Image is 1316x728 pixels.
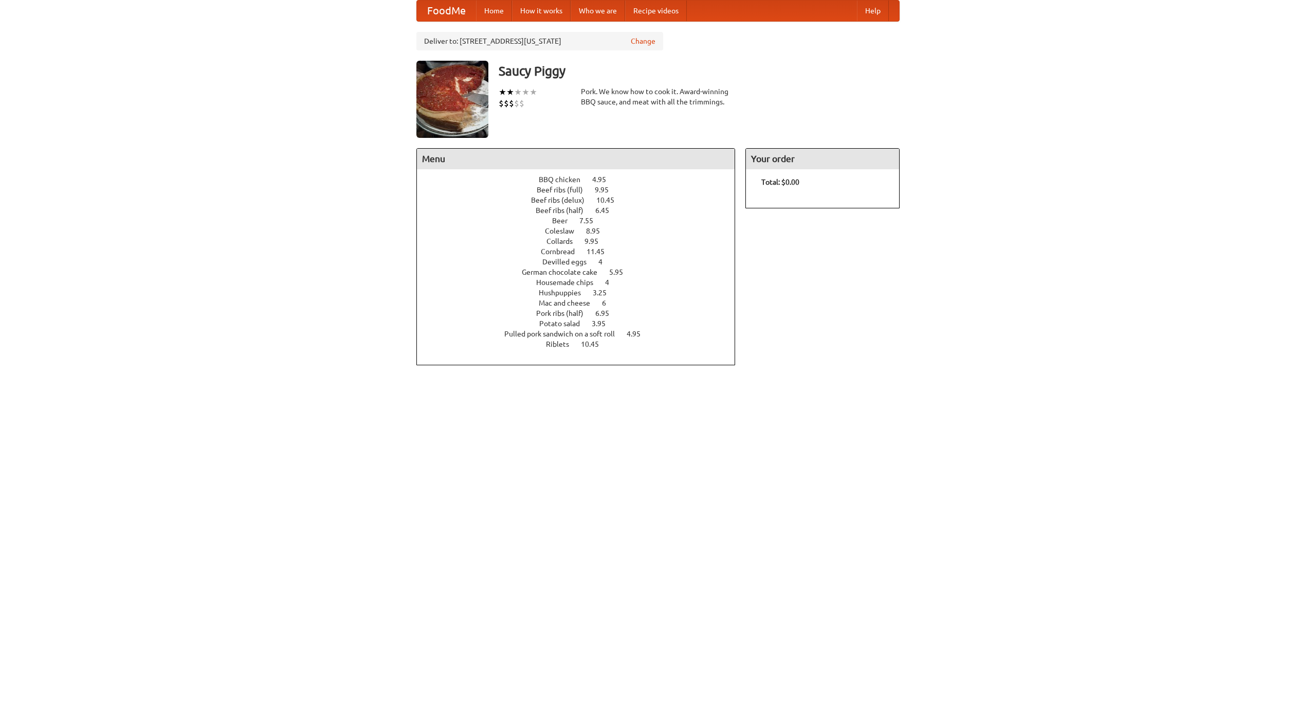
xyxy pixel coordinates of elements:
a: Collards 9.95 [546,237,617,245]
span: Riblets [546,340,579,348]
span: 7.55 [579,217,604,225]
a: Home [476,1,512,21]
li: ★ [499,86,506,98]
span: 10.45 [581,340,609,348]
span: German chocolate cake [522,268,608,276]
a: FoodMe [417,1,476,21]
a: Potato salad 3.95 [539,319,625,328]
span: 4.95 [627,330,651,338]
span: 9.95 [595,186,619,194]
a: Pulled pork sandwich on a soft roll 4.95 [504,330,660,338]
span: BBQ chicken [539,175,591,184]
li: $ [514,98,519,109]
span: 4 [605,278,619,287]
span: Hushpuppies [539,289,591,297]
li: ★ [506,86,514,98]
span: Beef ribs (full) [537,186,593,194]
a: Recipe videos [625,1,687,21]
a: Housemade chips 4 [536,278,628,287]
li: ★ [522,86,529,98]
a: Mac and cheese 6 [539,299,625,307]
span: Pork ribs (half) [536,309,594,317]
a: How it works [512,1,571,21]
span: 6 [602,299,616,307]
a: Pork ribs (half) 6.95 [536,309,628,317]
span: 3.95 [592,319,616,328]
span: 11.45 [587,247,615,256]
li: $ [499,98,504,109]
span: Devilled eggs [542,258,597,266]
span: 5.95 [609,268,633,276]
span: Beer [552,217,578,225]
span: Housemade chips [536,278,604,287]
span: Beef ribs (delux) [531,196,595,204]
a: Beef ribs (half) 6.45 [536,206,628,215]
a: Help [857,1,889,21]
span: 10.45 [596,196,625,204]
h3: Saucy Piggy [499,61,900,81]
span: 3.25 [593,289,617,297]
a: Beef ribs (full) 9.95 [537,186,628,194]
span: Pulled pork sandwich on a soft roll [504,330,625,338]
li: $ [519,98,524,109]
h4: Menu [417,149,735,169]
a: Hushpuppies 3.25 [539,289,626,297]
span: 6.95 [595,309,619,317]
span: 4.95 [592,175,616,184]
span: Cornbread [541,247,585,256]
a: Riblets 10.45 [546,340,618,348]
a: Coleslaw 8.95 [545,227,619,235]
div: Deliver to: [STREET_ADDRESS][US_STATE] [416,32,663,50]
li: ★ [514,86,522,98]
a: Change [631,36,655,46]
a: Devilled eggs 4 [542,258,622,266]
span: 4 [598,258,613,266]
div: Pork. We know how to cook it. Award-winning BBQ sauce, and meat with all the trimmings. [581,86,735,107]
span: Beef ribs (half) [536,206,594,215]
b: Total: $0.00 [761,178,799,186]
a: Cornbread 11.45 [541,247,624,256]
a: Beef ribs (delux) 10.45 [531,196,633,204]
li: $ [504,98,509,109]
span: 6.45 [595,206,619,215]
li: ★ [529,86,537,98]
a: BBQ chicken 4.95 [539,175,625,184]
span: 8.95 [586,227,610,235]
a: Beer 7.55 [552,217,612,225]
a: Who we are [571,1,625,21]
span: Coleslaw [545,227,584,235]
img: angular.jpg [416,61,488,138]
span: Potato salad [539,319,590,328]
a: German chocolate cake 5.95 [522,268,642,276]
span: Collards [546,237,583,245]
h4: Your order [746,149,899,169]
span: 9.95 [584,237,609,245]
li: $ [509,98,514,109]
span: Mac and cheese [539,299,600,307]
